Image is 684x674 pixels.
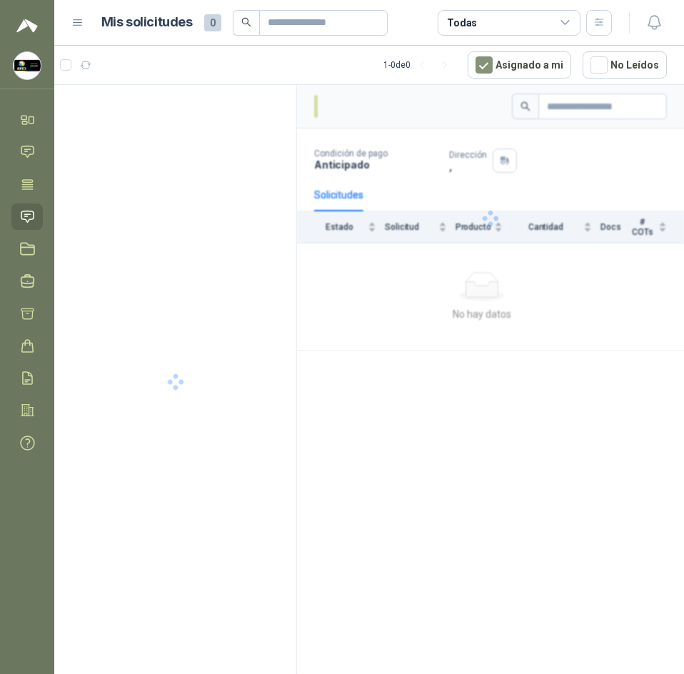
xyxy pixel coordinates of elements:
img: Logo peakr [16,17,38,34]
button: Asignado a mi [468,51,571,79]
div: Todas [447,15,477,31]
span: search [241,17,251,27]
h1: Mis solicitudes [101,12,193,33]
button: No Leídos [583,51,667,79]
img: Company Logo [14,52,41,79]
span: 0 [204,14,221,31]
div: 1 - 0 de 0 [383,54,456,76]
